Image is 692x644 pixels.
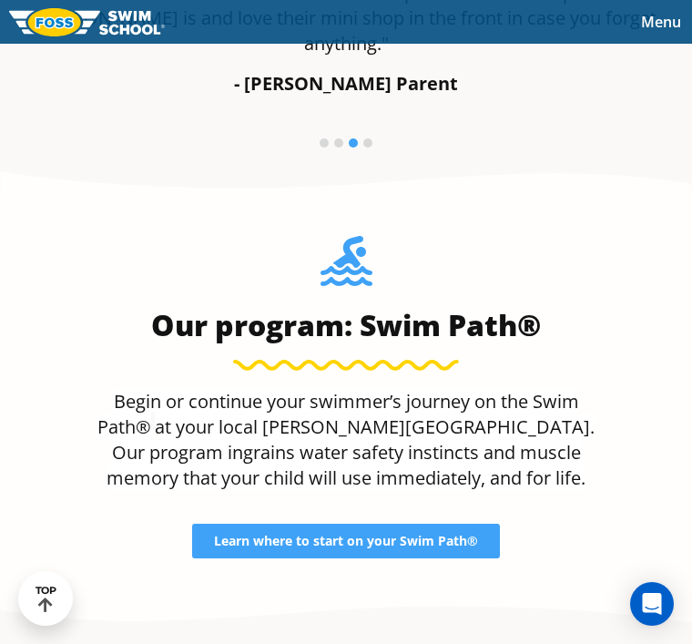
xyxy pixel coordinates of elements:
[641,12,681,32] span: Menu
[9,8,165,36] img: FOSS Swim School Logo
[630,582,674,626] div: Open Intercom Messenger
[321,236,372,298] img: Foss-Location-Swimming-Pool-Person.svg
[234,71,458,96] strong: - [PERSON_NAME] Parent
[214,535,478,547] span: Learn where to start on your Swim Path®
[91,307,601,343] h3: Our program: Swim Path®
[630,8,692,36] button: Toggle navigation
[107,414,595,490] span: at your local [PERSON_NAME][GEOGRAPHIC_DATA]. Our program ingrains water safety instincts and mus...
[36,585,56,613] div: TOP
[192,524,500,558] a: Learn where to start on your Swim Path®
[97,389,579,439] span: Begin or continue your swimmer’s journey on the Swim Path®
